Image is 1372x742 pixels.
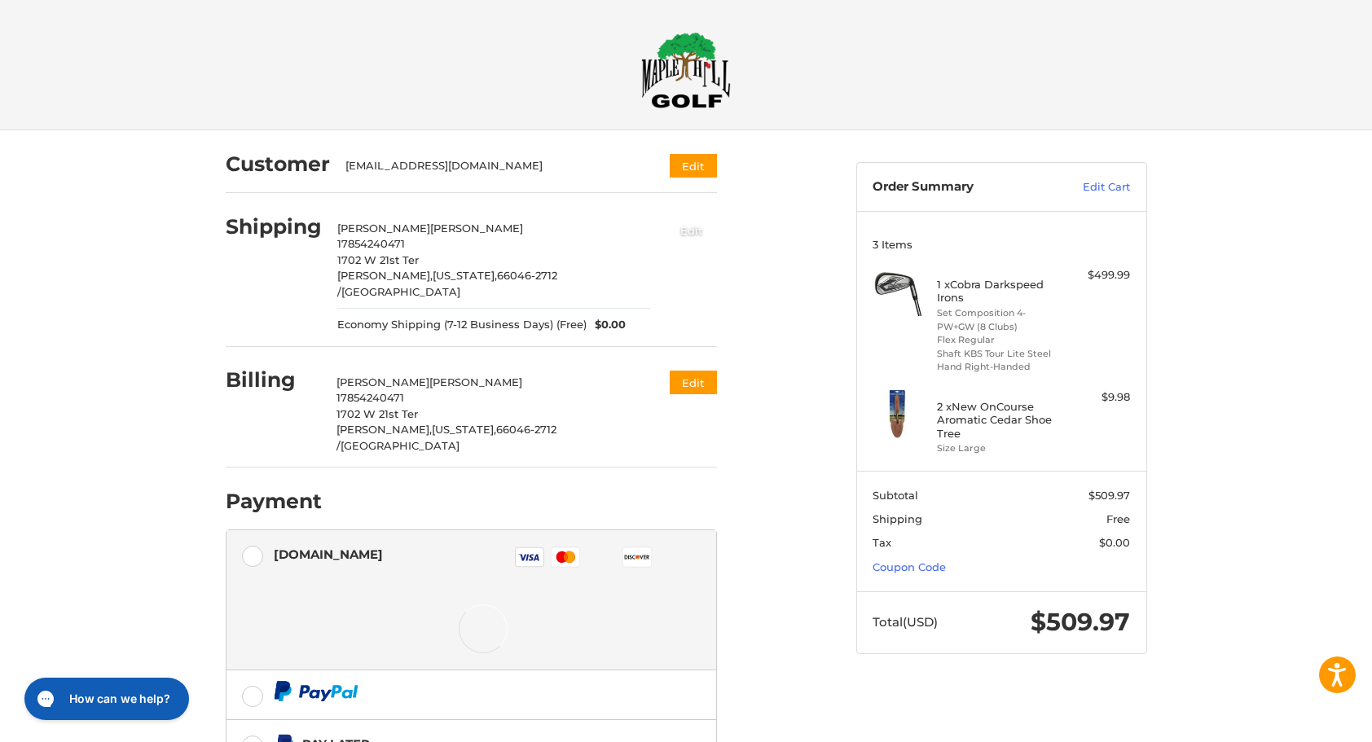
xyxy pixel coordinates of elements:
[337,269,557,298] span: 66046-2712 /
[341,285,460,298] span: [GEOGRAPHIC_DATA]
[1099,536,1130,549] span: $0.00
[1066,267,1130,283] div: $499.99
[433,269,497,282] span: [US_STATE],
[937,360,1062,374] li: Hand Right-Handed
[937,347,1062,361] li: Shaft KBS Tour Lite Steel
[337,237,405,250] span: 17854240471
[937,278,1062,305] h4: 1 x Cobra Darkspeed Irons
[587,317,626,333] span: $0.00
[1031,607,1130,637] span: $509.97
[1066,389,1130,406] div: $9.98
[345,158,638,174] div: [EMAIL_ADDRESS][DOMAIN_NAME]
[873,179,1048,195] h3: Order Summary
[336,391,404,404] span: 17854240471
[670,154,717,178] button: Edit
[337,269,433,282] span: [PERSON_NAME],
[873,560,946,573] a: Coupon Code
[670,371,717,394] button: Edit
[226,367,321,393] h2: Billing
[226,214,322,239] h2: Shipping
[641,32,731,108] img: Maple Hill Golf
[1048,179,1130,195] a: Edit Cart
[873,614,938,630] span: Total (USD)
[226,151,330,177] h2: Customer
[226,489,322,514] h2: Payment
[873,536,891,549] span: Tax
[336,423,556,452] span: 66046-2712 /
[666,217,717,244] button: Edit
[336,407,418,420] span: 1702 W 21st Ter
[432,423,496,436] span: [US_STATE],
[274,541,383,568] div: [DOMAIN_NAME]
[937,441,1062,455] li: Size Large
[873,512,922,525] span: Shipping
[1088,489,1130,502] span: $509.97
[1106,512,1130,525] span: Free
[430,222,523,235] span: [PERSON_NAME]
[337,222,430,235] span: [PERSON_NAME]
[937,306,1062,333] li: Set Composition 4-PW+GW (8 Clubs)
[873,489,918,502] span: Subtotal
[937,400,1062,440] h4: 2 x New OnCourse Aromatic Cedar Shoe Tree
[337,253,419,266] span: 1702 W 21st Ter
[337,317,587,333] span: Economy Shipping (7-12 Business Days) (Free)
[336,423,432,436] span: [PERSON_NAME],
[16,672,194,726] iframe: Gorgias live chat messenger
[336,375,429,389] span: [PERSON_NAME]
[937,333,1062,347] li: Flex Regular
[873,238,1130,251] h3: 3 Items
[341,439,460,452] span: [GEOGRAPHIC_DATA]
[274,681,358,701] img: PayPal icon
[429,375,522,389] span: [PERSON_NAME]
